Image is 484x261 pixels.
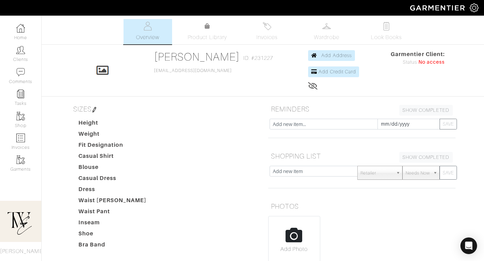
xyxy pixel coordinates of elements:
[321,53,352,58] span: Add Address
[440,166,457,180] button: SAVE
[460,237,477,254] div: Open Intercom Messenger
[360,166,393,180] span: Retailer
[154,51,240,63] a: [PERSON_NAME]
[263,22,271,30] img: orders-27d20c2124de7fd6de4e0e44c1d41de31381a507db9b33961299e4e07d508b8c.svg
[314,33,339,42] span: Wardrobe
[268,149,456,163] h5: SHOPPING LIST
[154,68,232,73] a: [EMAIL_ADDRESS][DOMAIN_NAME]
[382,22,391,30] img: todo-9ac3debb85659649dc8f770b8b6100bb5dab4b48dedcbae339e5042a72dfd3cc.svg
[268,102,456,116] h5: REMINDERS
[73,130,152,141] dt: Weight
[406,166,430,180] span: Needs Now
[470,3,478,12] img: gear-icon-white-bd11855cb880d31180b6d7d6211b90ccbf57a29d726f0c71d8c61bd08dd39cc2.png
[303,19,351,44] a: Wardrobe
[319,69,356,74] span: Add Credit Card
[243,19,291,44] a: Invoices
[322,22,331,30] img: wardrobe-487a4870c1b7c33e795ec22d11cfc2ed9d08956e64fb3008fe2437562e282088.svg
[308,66,359,77] a: Add Credit Card
[92,107,97,112] img: pen-cf24a1663064a2ec1b9c1bd2387e9de7a2fa800b781884d57f21acf72779bad2.png
[308,50,355,61] a: Add Address
[243,54,273,62] span: ID: #231227
[16,134,25,142] img: orders-icon-0abe47150d42831381b5fb84f609e132dff9fe21cb692f30cb5eec754e2cba89.png
[16,112,25,120] img: garments-icon-b7da505a4dc4fd61783c78ac3ca0ef83fa9d6f193b1c9dc38574b1d14d53ca28.png
[73,174,152,185] dt: Casual Dress
[73,152,152,163] dt: Casual Shirt
[16,24,25,33] img: dashboard-icon-dbcd8f5a0b271acd01030246c82b418ddd0df26cd7fceb0bd07c9910d44c42f6.png
[73,196,152,207] dt: Waist [PERSON_NAME]
[371,33,402,42] span: Look Books
[70,102,258,116] h5: SIZES
[399,152,453,163] a: SHOW COMPLETED
[143,22,152,30] img: basicinfo-40fd8af6dae0f16599ec9e87c0ef1c0a1fdea2edbe929e3d69a839185d80c458.svg
[73,207,152,218] dt: Waist Pant
[440,119,457,129] button: SAVE
[16,90,25,98] img: reminder-icon-8004d30b9f0a5d33ae49ab947aed9ed385cf756f9e5892f1edd6e32f2345188e.png
[16,46,25,54] img: clients-icon-6bae9207a08558b7cb47a8932f037763ab4055f8c8b6bfacd5dc20c3e0201464.png
[73,185,152,196] dt: Dress
[73,229,152,241] dt: Shoe
[188,33,227,42] span: Product Library
[270,119,378,129] input: Add new item...
[391,50,445,58] span: Garmentier Client:
[270,166,358,177] input: Add new item
[73,218,152,229] dt: Inseam
[362,19,411,44] a: Look Books
[16,155,25,164] img: garments-icon-b7da505a4dc4fd61783c78ac3ca0ef83fa9d6f193b1c9dc38574b1d14d53ca28.png
[73,141,152,152] dt: Fit Designation
[418,58,445,66] span: No access
[268,199,456,213] h5: PHOTOS
[73,119,152,130] dt: Height
[73,241,152,252] dt: Bra Band
[124,19,172,44] a: Overview
[136,33,159,42] span: Overview
[256,33,278,42] span: Invoices
[399,105,453,116] a: SHOW COMPLETED
[407,2,470,14] img: garmentier-logo-header-white-b43fb05a5012e4ada735d5af1a66efaba907eab6374d6393d1fbf88cb4ef424d.png
[73,163,152,174] dt: Blouse
[391,58,445,66] div: Status:
[16,68,25,76] img: comment-icon-a0a6a9ef722e966f86d9cbdc48e553b5cf19dbc54f86b18d962a5391bc8f6eb6.png
[183,22,232,42] a: Product Library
